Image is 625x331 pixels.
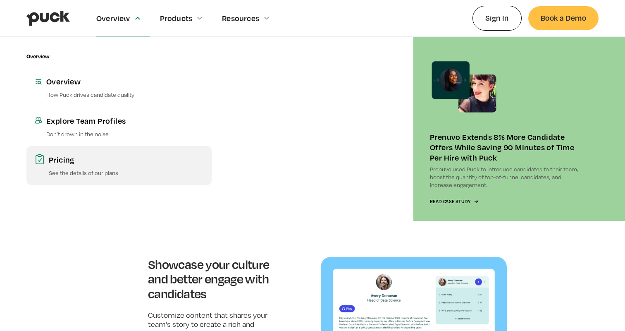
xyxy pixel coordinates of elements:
a: Prenuvo Extends 8% More Candidate Offers While Saving 90 Minutes of Time Per Hire with PuckPrenuv... [413,37,599,221]
div: Read Case Study [430,199,470,204]
div: Resources [222,14,259,23]
div: Explore Team Profiles [46,115,203,126]
a: Book a Demo [528,6,599,30]
div: Prenuvo Extends 8% More Candidate Offers While Saving 90 Minutes of Time Per Hire with Puck [430,132,582,163]
div: Overview [96,14,130,23]
div: Overview [46,76,203,86]
div: Overview [26,53,49,60]
p: See the details of our plans [49,169,203,177]
div: Products [160,14,193,23]
a: Explore Team ProfilesDon’t drown in the noise [26,107,212,146]
p: Prenuvo used Puck to introduce candidates to their team, boost the quantity of top-of-funnel cand... [430,165,582,189]
a: OverviewHow Puck drives candidate quality [26,68,212,107]
p: How Puck drives candidate quality [46,91,203,98]
div: Pricing [49,154,203,165]
h3: Showcase your culture and better engage with candidates [148,257,274,301]
a: PricingSee the details of our plans [26,146,212,185]
a: Sign In [472,6,522,30]
p: Don’t drown in the noise [46,130,203,138]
